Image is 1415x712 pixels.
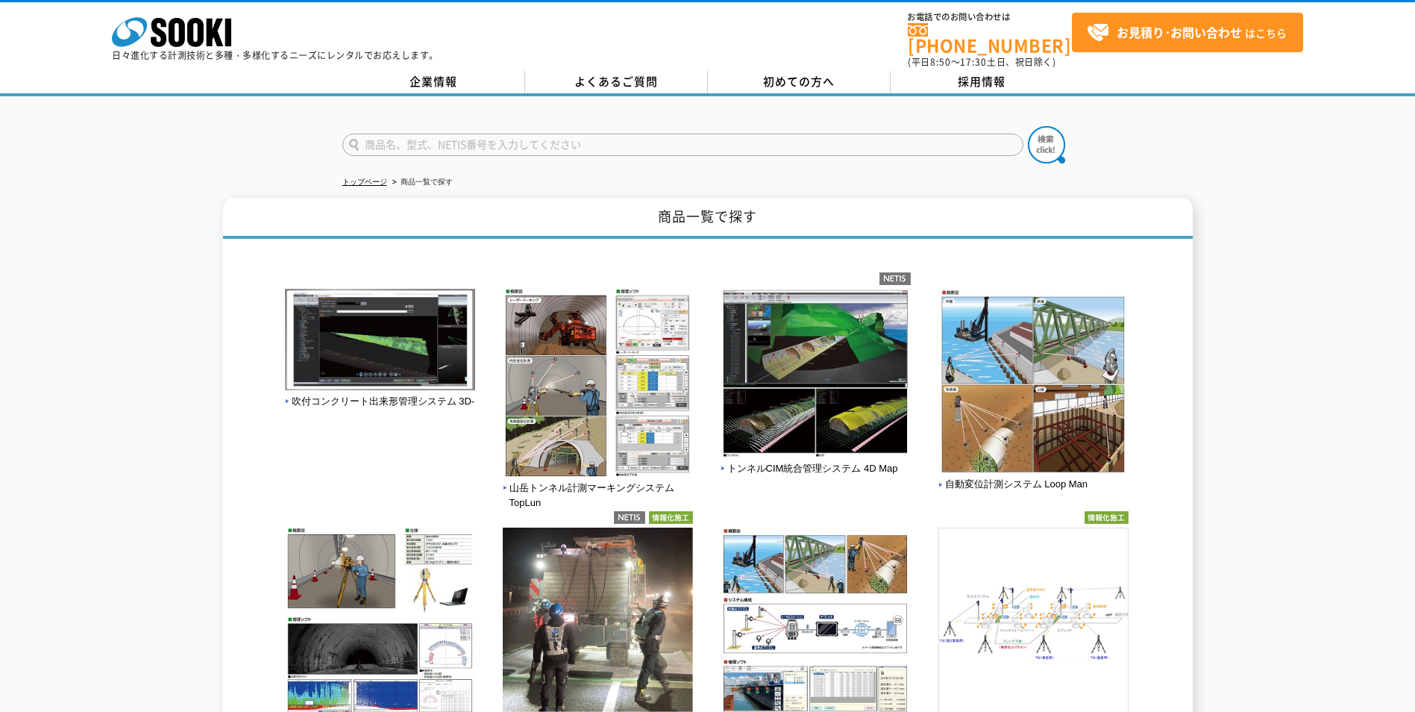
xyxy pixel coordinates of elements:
a: 自動変位計測システム Loop Man [938,463,1129,490]
strong: お見積り･お問い合わせ [1117,23,1242,41]
a: 初めての方へ [708,71,891,93]
img: 山岳トンネル計測マーキングシステム TopLun [503,289,693,481]
span: 自動変位計測システム Loop Man [938,477,1088,493]
li: 商品一覧で探す [389,175,453,190]
a: トップページ [342,178,387,186]
span: 山岳トンネル計測マーキングシステム TopLun [503,481,693,512]
img: 情報化施工 [1085,511,1129,524]
a: お見積り･お問い合わせはこちら [1072,13,1303,52]
a: [PHONE_NUMBER] [908,23,1072,54]
img: netis [614,511,645,524]
h1: 商品一覧で探す [223,198,1193,239]
img: 自動変位計測システム Loop Man [938,289,1129,478]
a: よくあるご質問 [525,71,708,93]
span: 17:30 [960,55,987,69]
img: 吹付コンクリート出来形管理システム 3D- [285,289,475,394]
a: 企業情報 [342,71,525,93]
a: 吹付コンクリート出来形管理システム 3D- [285,380,475,407]
a: トンネルCIM統合管理システム 4D Map [721,447,911,474]
span: (平日 ～ 土日、祝日除く) [908,55,1055,69]
span: トンネルCIM統合管理システム 4D Map [721,461,898,477]
img: 情報化施工 [649,511,693,524]
p: 日々進化する計測技術と多種・多様化するニーズにレンタルでお応えします。 [112,51,439,60]
input: 商品名、型式、NETIS番号を入力してください [342,134,1023,156]
span: お電話でのお問い合わせは [908,13,1072,22]
img: トンネルCIM統合管理システム 4D Map [721,289,911,461]
a: 山岳トンネル計測マーキングシステム TopLun [503,466,693,509]
span: はこちら [1087,22,1287,44]
span: 吹付コンクリート出来形管理システム 3D- [285,394,475,410]
a: 採用情報 [891,71,1073,93]
span: 初めての方へ [763,73,835,90]
span: 8:50 [930,55,951,69]
img: btn_search.png [1028,126,1065,163]
img: netis [879,272,911,285]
